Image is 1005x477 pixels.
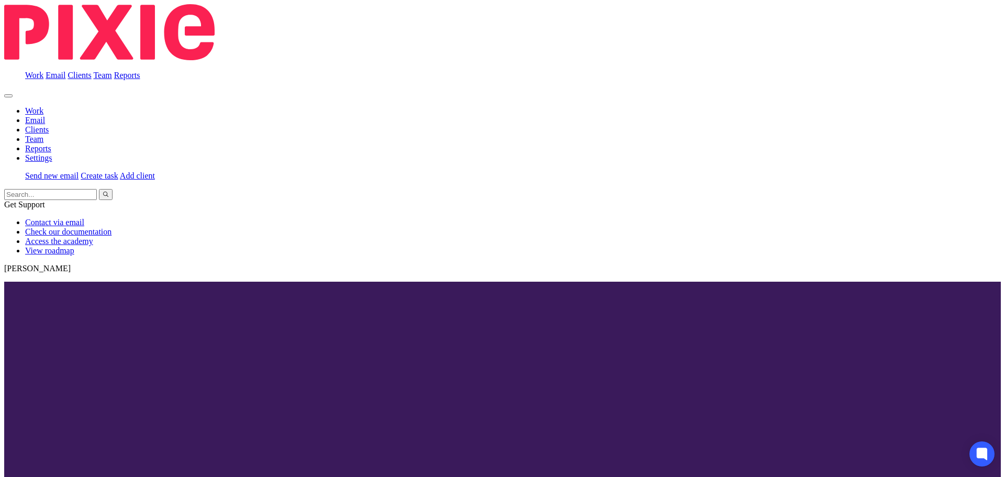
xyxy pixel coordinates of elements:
[25,171,79,180] a: Send new email
[25,135,43,143] a: Team
[25,153,52,162] a: Settings
[93,71,111,80] a: Team
[4,264,1001,273] p: [PERSON_NAME]
[114,71,140,80] a: Reports
[4,189,97,200] input: Search
[25,218,84,227] a: Contact via email
[25,144,51,153] a: Reports
[25,125,49,134] a: Clients
[25,106,43,115] a: Work
[120,171,155,180] a: Add client
[4,4,215,60] img: Pixie
[68,71,91,80] a: Clients
[46,71,65,80] a: Email
[25,71,43,80] a: Work
[25,237,93,246] a: Access the academy
[81,171,118,180] a: Create task
[25,116,45,125] a: Email
[4,200,45,209] span: Get Support
[25,246,74,255] a: View roadmap
[99,189,113,200] button: Search
[25,227,111,236] a: Check our documentation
